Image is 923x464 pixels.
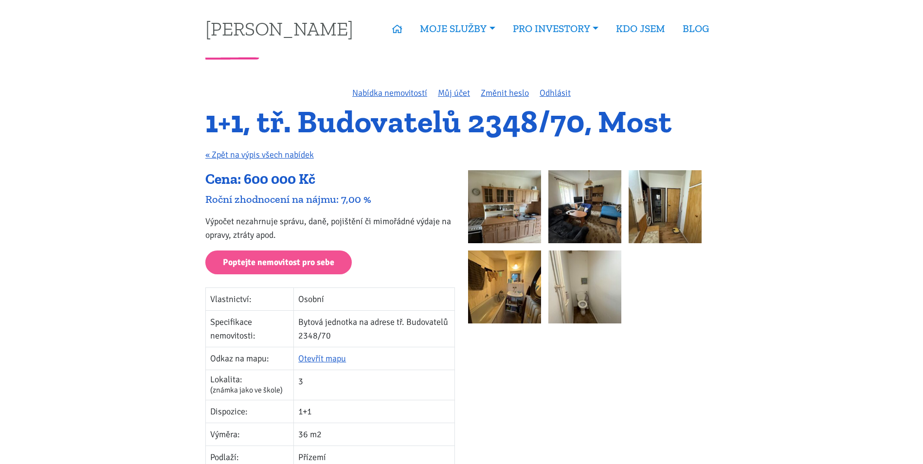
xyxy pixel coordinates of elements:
td: Vlastnictví: [206,287,294,310]
a: BLOG [674,18,718,40]
td: Dispozice: [206,400,294,423]
span: (známka jako ve škole) [210,385,283,395]
h1: 1+1, tř. Budovatelů 2348/70, Most [205,108,718,135]
td: 3 [294,370,455,400]
td: Specifikace nemovitosti: [206,310,294,347]
p: Výpočet nezahrnuje správu, daně, pojištění či mimořádné výdaje na opravy, ztráty apod. [205,214,455,242]
a: Odhlásit [540,88,571,98]
a: KDO JSEM [607,18,674,40]
a: Otevřít mapu [298,353,346,364]
div: Cena: 600 000 Kč [205,170,455,189]
td: 1+1 [294,400,455,423]
a: Můj účet [438,88,470,98]
td: 36 m2 [294,423,455,446]
td: Odkaz na mapu: [206,347,294,370]
td: Výměra: [206,423,294,446]
td: Osobní [294,287,455,310]
a: Poptejte nemovitost pro sebe [205,250,352,274]
td: Lokalita: [206,370,294,400]
a: Změnit heslo [481,88,529,98]
div: Roční zhodnocení na nájmu: 7,00 % [205,193,455,206]
a: Nabídka nemovitostí [352,88,427,98]
a: MOJE SLUŽBY [411,18,504,40]
a: « Zpět na výpis všech nabídek [205,149,314,160]
a: [PERSON_NAME] [205,19,353,38]
td: Bytová jednotka na adrese tř. Budovatelů 2348/70 [294,310,455,347]
a: PRO INVESTORY [504,18,607,40]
